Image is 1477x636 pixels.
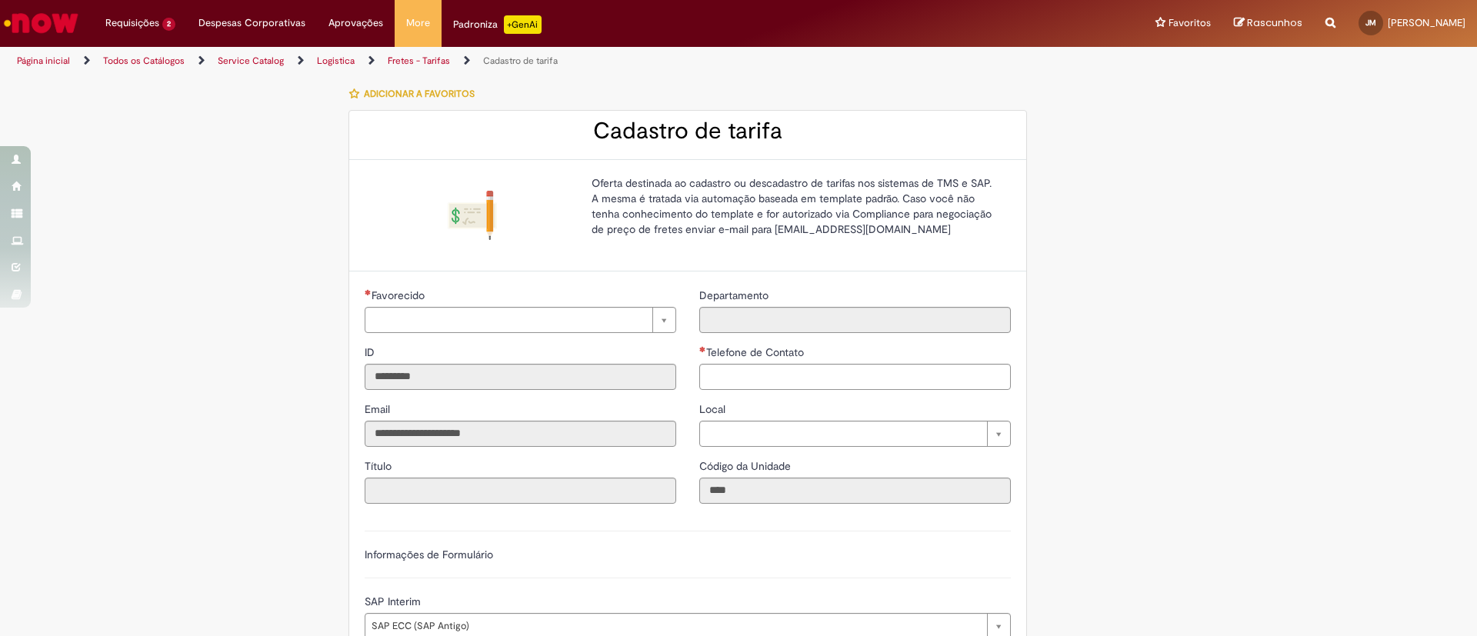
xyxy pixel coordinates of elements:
span: Despesas Corporativas [198,15,305,31]
a: Service Catalog [218,55,284,67]
input: Email [365,421,676,447]
span: Adicionar a Favoritos [364,88,475,100]
button: Adicionar a Favoritos [348,78,483,110]
p: Oferta destinada ao cadastro ou descadastro de tarifas nos sistemas de TMS e SAP. A mesma é trata... [592,175,999,237]
input: Telefone de Contato [699,364,1011,390]
span: Somente leitura - Título [365,459,395,473]
span: Aprovações [328,15,383,31]
span: [PERSON_NAME] [1388,16,1465,29]
input: Código da Unidade [699,478,1011,504]
a: Limpar campo Local [699,421,1011,447]
span: 2 [162,18,175,31]
p: +GenAi [504,15,542,34]
span: Necessários - Favorecido [372,288,428,302]
a: Todos os Catálogos [103,55,185,67]
a: Rascunhos [1234,16,1302,31]
label: Somente leitura - Departamento [699,288,772,303]
input: ID [365,364,676,390]
span: Somente leitura - Email [365,402,393,416]
label: Somente leitura - Título [365,458,395,474]
ul: Trilhas de página [12,47,973,75]
a: Página inicial [17,55,70,67]
span: Rascunhos [1247,15,1302,30]
span: Somente leitura - ID [365,345,378,359]
span: Necessários [365,289,372,295]
h2: Cadastro de tarifa [365,118,1011,144]
a: Fretes - Tarifas [388,55,450,67]
span: Local [699,402,728,416]
div: Padroniza [453,15,542,34]
span: JM [1365,18,1376,28]
a: Logistica [317,55,355,67]
input: Departamento [699,307,1011,333]
label: Somente leitura - ID [365,345,378,360]
a: Limpar campo Favorecido [365,307,676,333]
img: Cadastro de tarifa [448,191,497,240]
a: Cadastro de tarifa [483,55,558,67]
span: Favoritos [1169,15,1211,31]
label: Somente leitura - Email [365,401,393,417]
span: SAP Interim [365,594,424,608]
label: Informações de Formulário [365,548,493,561]
span: Telefone de Contato [706,345,807,359]
span: Requisições [105,15,159,31]
span: Necessários [699,346,706,352]
span: More [406,15,430,31]
span: Somente leitura - Código da Unidade [699,459,794,473]
input: Título [365,478,676,504]
img: ServiceNow [2,8,81,38]
span: Somente leitura - Departamento [699,288,772,302]
label: Somente leitura - Código da Unidade [699,458,794,474]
